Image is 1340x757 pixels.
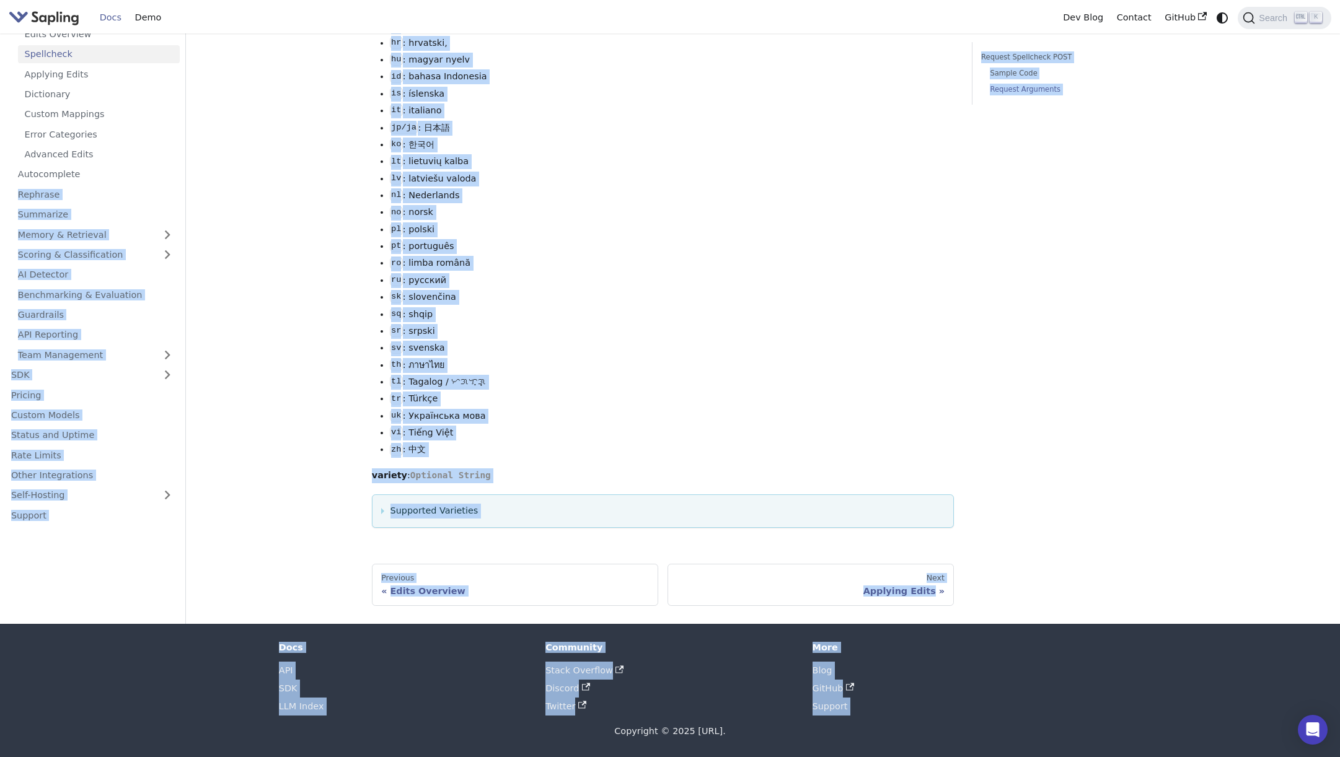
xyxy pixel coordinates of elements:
code: ko [390,138,403,151]
li: : português [390,239,954,254]
a: Support [813,701,848,711]
a: Rephrase [11,185,180,203]
a: Error Categories [18,125,180,143]
a: Benchmarking & Evaluation [11,286,180,304]
a: Custom Mappings [18,105,180,123]
button: Search (Ctrl+K) [1238,7,1331,29]
div: Next [677,573,945,583]
a: SDK [279,683,298,693]
a: API [279,665,293,675]
code: nl [390,189,403,201]
li: : svenska [390,341,954,356]
a: Spellcheck [18,45,180,63]
a: Guardrails [11,306,180,324]
span: Search [1255,13,1295,23]
a: Custom Models [4,406,180,424]
li: : hrvatski, [390,36,954,51]
li: : 中文 [390,442,954,457]
code: id [390,71,403,83]
a: PreviousEdits Overview [372,564,659,606]
code: ru [390,274,403,286]
code: hr [390,37,403,49]
code: it [390,104,403,116]
p: : [372,468,954,483]
code: tl [390,375,403,388]
li: : íslenska [390,87,954,102]
div: Copyright © 2025 [URL]. [279,724,1061,739]
a: Autocomplete [11,165,180,183]
code: hu [390,53,403,66]
code: uk [390,409,403,422]
a: Advanced Edits [18,146,180,164]
a: GitHub [1158,8,1213,27]
code: pl [390,223,403,235]
a: LLM Index [279,701,324,711]
img: Sapling.ai [9,9,79,27]
code: sv [390,342,403,354]
code: sq [390,308,403,320]
kbd: K [1310,12,1322,23]
div: More [813,642,1062,653]
span: Optional String [410,470,491,480]
code: ro [390,257,403,269]
a: Applying Edits [18,65,180,83]
a: Memory & Retrieval [11,225,180,243]
div: Applying Edits [677,585,945,597]
a: Twitter [545,701,586,711]
li: : latviešu valoda [390,172,954,186]
li: : magyar nyelv [390,53,954,68]
code: th [390,359,403,371]
a: NextApplying Edits [668,564,954,606]
li: : Tagalog / ᜆᜄᜎᜓᜄ᜔ [390,375,954,390]
a: GitHub [813,683,855,693]
a: SDK [4,366,155,384]
li: : lietuvių kalba [390,154,954,169]
code: vi [390,426,403,439]
a: Summarize [11,206,180,224]
a: Support [4,506,180,524]
li: : Nederlands [390,188,954,203]
a: Pricing [4,386,180,404]
li: : srpski [390,324,954,339]
div: Edits Overview [381,585,649,597]
code: no [390,206,403,219]
a: API Reporting [11,326,180,344]
code: zh [390,444,403,456]
a: Self-Hosting [4,486,180,504]
a: Dev Blog [1056,8,1109,27]
code: lt [390,155,403,168]
div: Community [545,642,795,653]
li: : polski [390,222,954,237]
button: Switch between dark and light mode (currently system mode) [1214,9,1232,27]
summary: Supported Varieties [381,504,945,519]
a: AI Detector [11,266,180,284]
a: Request Spellcheck POST [982,51,1150,63]
li: : 한국어 [390,138,954,152]
code: tr [390,393,403,405]
code: jp/ja [390,121,418,134]
button: Expand sidebar category 'SDK' [155,366,180,384]
li: : 日本語 [390,121,954,136]
li: : slovenčina [390,290,954,305]
li: : Türkçe [390,392,954,406]
a: Sapling.ai [9,9,84,27]
a: Edits Overview [18,25,180,43]
a: Docs [93,8,128,27]
a: Blog [813,665,832,675]
li: : русский [390,273,954,288]
code: sk [390,291,403,303]
a: Team Management [11,346,180,364]
a: Contact [1110,8,1158,27]
a: Discord [545,683,590,693]
li: : Tiếng Việt [390,426,954,440]
div: Open Intercom Messenger [1298,715,1328,745]
a: Demo [128,8,168,27]
li: : limba română [390,256,954,271]
a: Stack Overflow [545,665,624,675]
li: : ภาษาไทย [390,358,954,373]
li: : Українська мова [390,409,954,424]
code: lv [390,172,403,185]
code: is [390,87,403,100]
li: : italiano [390,103,954,118]
a: Status and Uptime [4,426,180,444]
